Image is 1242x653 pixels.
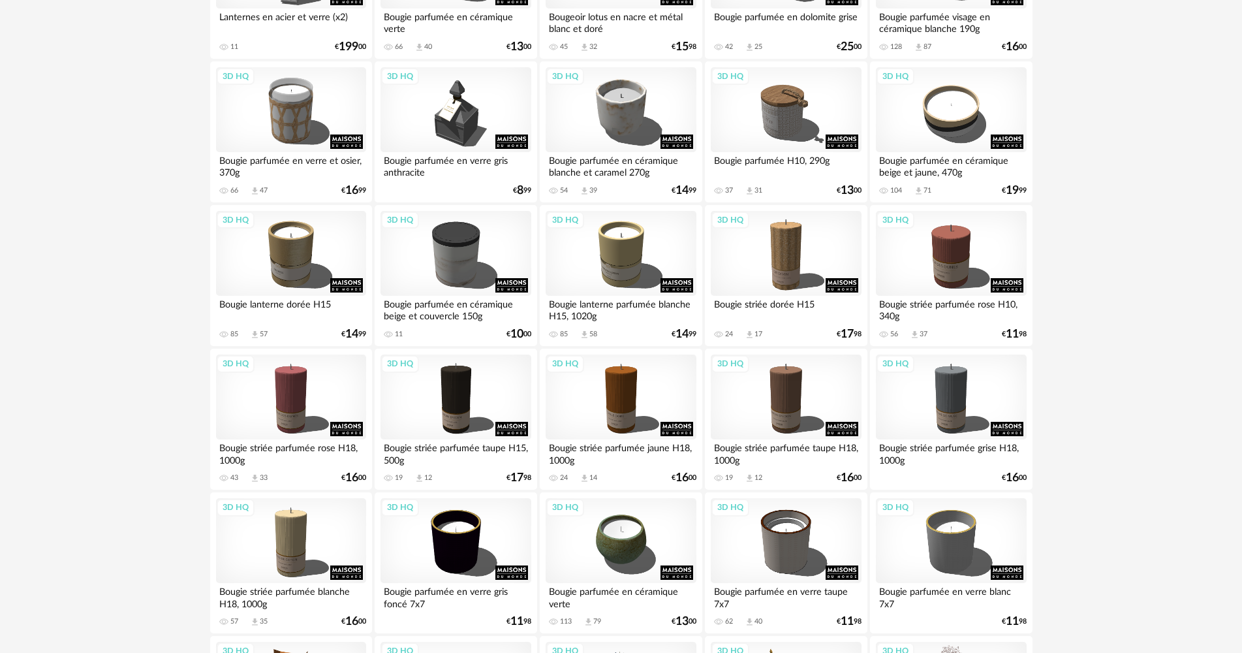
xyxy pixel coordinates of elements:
span: 11 [1006,330,1019,339]
span: Download icon [583,617,593,627]
div: 87 [924,42,931,52]
span: Download icon [745,473,754,483]
div: Bougie striée parfumée blanche H18, 1000g [216,583,366,609]
div: 66 [230,186,238,195]
div: Bougie parfumée en céramique beige et couvercle 150g [380,296,531,322]
span: 16 [841,473,854,483]
span: Download icon [580,473,589,483]
a: 3D HQ Bougie parfumée H10, 290g 37 Download icon 31 €1300 [705,61,867,202]
a: 3D HQ Bougie parfumée en céramique verte 113 Download icon 79 €1300 [540,492,702,633]
div: Bougie parfumée en céramique blanche et caramel 270g [546,152,696,178]
div: 3D HQ [546,355,584,372]
span: 16 [1006,42,1019,52]
span: Download icon [250,617,260,627]
div: 3D HQ [711,355,749,372]
a: 3D HQ Bougie parfumée en céramique beige et jaune, 470g 104 Download icon 71 €1999 [870,61,1032,202]
div: Bougie parfumée en céramique verte [546,583,696,609]
span: 10 [510,330,523,339]
div: 3D HQ [546,68,584,85]
span: Download icon [250,186,260,196]
div: 128 [890,42,902,52]
div: € 98 [1002,330,1027,339]
span: 25 [841,42,854,52]
span: 16 [1006,473,1019,483]
span: 11 [841,617,854,626]
span: 13 [841,186,854,195]
div: 40 [424,42,432,52]
span: 17 [841,330,854,339]
div: 17 [754,330,762,339]
div: 42 [725,42,733,52]
div: Bougie striée dorée H15 [711,296,861,322]
a: 3D HQ Bougie parfumée en verre blanc 7x7 €1198 [870,492,1032,633]
span: 14 [345,330,358,339]
a: 3D HQ Bougie striée parfumée rose H18, 1000g 43 Download icon 33 €1600 [210,349,372,490]
div: € 99 [341,186,366,195]
div: € 99 [513,186,531,195]
div: 104 [890,186,902,195]
div: 3D HQ [217,355,255,372]
span: Download icon [250,473,260,483]
span: Download icon [745,330,754,340]
div: Bougie striée parfumée taupe H15, 500g [380,439,531,466]
div: 3D HQ [381,355,419,372]
div: € 98 [1002,617,1027,626]
div: 3D HQ [877,355,914,372]
div: 12 [424,473,432,483]
a: 3D HQ Bougie parfumée en verre gris anthracite €899 [375,61,536,202]
span: 16 [675,473,689,483]
span: Download icon [914,186,924,196]
div: € 99 [672,186,696,195]
div: 24 [725,330,733,339]
div: 3D HQ [711,212,749,229]
div: 3D HQ [381,68,419,85]
div: Bougie parfumée en verre gris anthracite [380,152,531,178]
span: 19 [1006,186,1019,195]
a: 3D HQ Bougie striée parfumée jaune H18, 1000g 24 Download icon 14 €1600 [540,349,702,490]
div: Bougie striée parfumée rose H10, 340g [876,296,1026,322]
div: € 00 [506,330,531,339]
div: 37 [920,330,927,339]
div: 37 [725,186,733,195]
div: 58 [589,330,597,339]
div: 24 [560,473,568,483]
div: 85 [230,330,238,339]
span: 13 [510,42,523,52]
div: 12 [754,473,762,483]
div: 3D HQ [877,212,914,229]
span: 17 [510,473,523,483]
span: 16 [345,186,358,195]
div: 33 [260,473,268,483]
div: Bougie parfumée en céramique beige et jaune, 470g [876,152,1026,178]
div: € 99 [672,330,696,339]
div: € 00 [1002,42,1027,52]
div: 40 [754,617,762,626]
div: € 98 [506,617,531,626]
div: € 00 [341,473,366,483]
span: 8 [517,186,523,195]
div: € 98 [837,617,862,626]
div: Bougie parfumée en verre et osier, 370g [216,152,366,178]
div: 62 [725,617,733,626]
span: 15 [675,42,689,52]
div: 3D HQ [381,499,419,516]
div: € 00 [837,473,862,483]
span: Download icon [250,330,260,340]
div: 11 [230,42,238,52]
div: Bougie parfumée en céramique verte [380,8,531,35]
div: 66 [395,42,403,52]
div: € 00 [506,42,531,52]
span: Download icon [580,330,589,340]
div: 47 [260,186,268,195]
div: Bougie striée parfumée taupe H18, 1000g [711,439,861,466]
div: € 00 [837,186,862,195]
div: Bougeoir lotus en nacre et métal blanc et doré [546,8,696,35]
span: Download icon [414,473,424,483]
a: 3D HQ Bougie striée parfumée rose H10, 340g 56 Download icon 37 €1198 [870,205,1032,346]
span: Download icon [580,42,589,52]
div: 85 [560,330,568,339]
span: 16 [345,617,358,626]
div: 3D HQ [877,499,914,516]
div: 19 [395,473,403,483]
div: 3D HQ [711,499,749,516]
